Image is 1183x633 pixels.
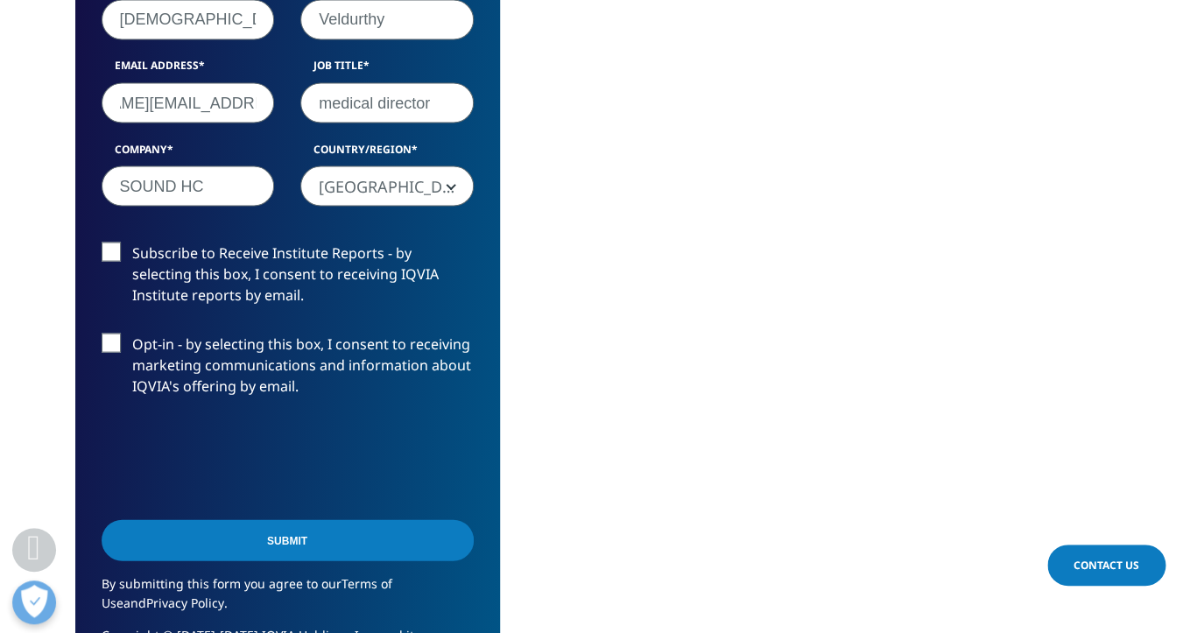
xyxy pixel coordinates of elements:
[102,58,275,82] label: Email Address
[1047,545,1165,586] a: Contact Us
[102,519,474,560] input: Submit
[102,424,368,492] iframe: reCAPTCHA
[301,166,473,207] span: United States
[300,165,474,206] span: United States
[102,141,275,165] label: Company
[12,580,56,624] button: Open Preferences
[146,594,224,610] a: Privacy Policy
[102,333,474,405] label: Opt-in - by selecting this box, I consent to receiving marketing communications and information a...
[300,141,474,165] label: Country/Region
[1074,558,1139,573] span: Contact Us
[102,573,474,625] p: By submitting this form you agree to our and .
[300,58,474,82] label: Job Title
[102,242,474,314] label: Subscribe to Receive Institute Reports - by selecting this box, I consent to receiving IQVIA Inst...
